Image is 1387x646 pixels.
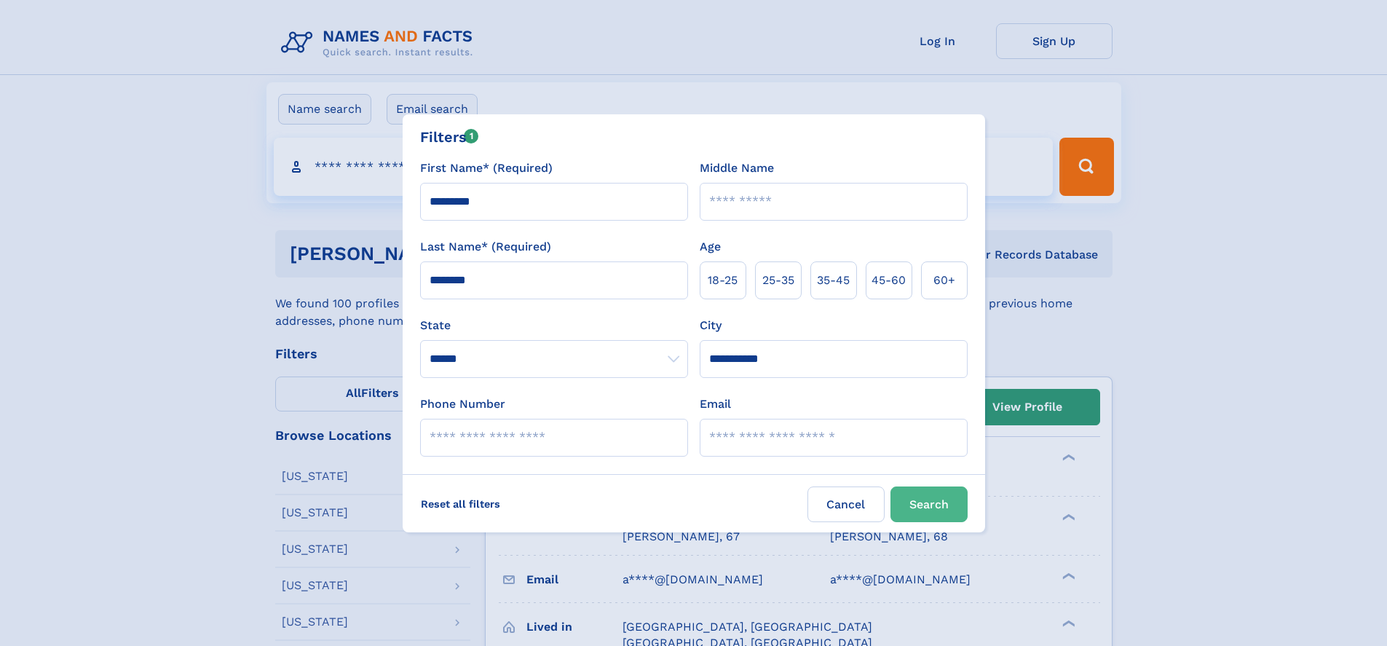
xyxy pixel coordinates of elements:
label: Cancel [807,487,885,522]
label: Email [700,395,731,413]
label: Reset all filters [411,487,510,521]
label: Age [700,238,721,256]
span: 35‑45 [817,272,850,289]
label: City [700,317,722,334]
span: 45‑60 [872,272,906,289]
label: First Name* (Required) [420,159,553,177]
label: Middle Name [700,159,774,177]
span: 18‑25 [708,272,738,289]
div: Filters [420,126,479,148]
button: Search [890,487,968,522]
span: 25‑35 [762,272,794,289]
label: Last Name* (Required) [420,238,551,256]
label: Phone Number [420,395,505,413]
span: 60+ [933,272,955,289]
label: State [420,317,688,334]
